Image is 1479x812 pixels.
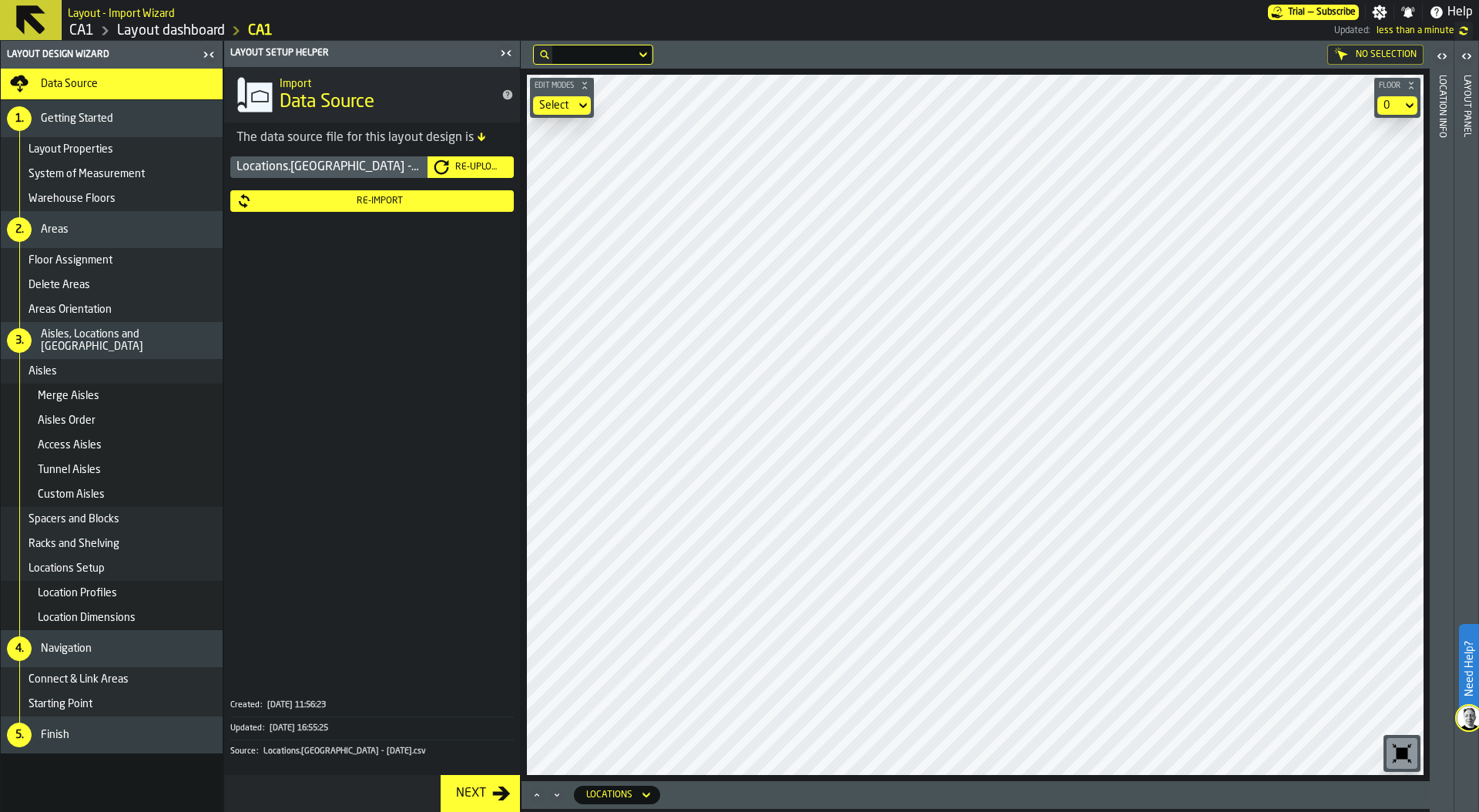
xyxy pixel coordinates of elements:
span: : [257,747,258,757]
h2: Sub Title [68,5,175,20]
span: : [263,723,264,733]
label: button-toggle-Open [1456,44,1477,72]
span: Tunnel Aisles [38,464,101,476]
li: menu Locations Setup [1,556,223,581]
div: Menu Subscription [1268,5,1359,20]
li: menu Aisles Order [1,408,223,433]
span: Trial [1288,7,1305,18]
span: Starting Point [29,698,92,710]
span: Warehouse Floors [29,193,116,205]
span: : [260,700,262,710]
label: button-toggle-undefined [1454,22,1473,40]
span: Layout Properties [29,143,113,156]
span: Merge Aisles [38,390,99,402]
button: Updated:[DATE] 16:55:25 [230,717,514,740]
span: Edit Modes [532,82,577,90]
span: — [1308,7,1313,18]
div: button-toolbar-undefined [1383,735,1420,772]
span: Spacers and Blocks [29,513,119,525]
a: link-to-/wh/i/76e2a128-1b54-4d66-80d4-05ae4c277723/designer [117,22,225,39]
button: button-Next [441,775,520,812]
li: menu Racks and Shelving [1,532,223,556]
span: 22/09/2025, 19:01:44 [1377,25,1454,36]
header: Layout panel [1454,41,1478,812]
li: menu Getting Started [1,100,223,137]
span: [DATE] 16:55:25 [270,723,328,733]
div: KeyValueItem-Source [230,740,514,763]
div: The data source file for this layout design is [236,129,508,147]
div: 2. [7,217,32,242]
span: Finish [41,729,69,741]
span: Location Dimensions [38,612,136,624]
li: menu Navigation [1,630,223,667]
div: KeyValueItem-Created [230,694,514,716]
span: [DATE] 11:56:23 [267,700,326,710]
span: System of Measurement [29,168,145,180]
header: Location Info [1430,41,1454,812]
header: Layout Design Wizard [1,41,223,69]
div: DropdownMenuValue-locations [574,786,660,804]
label: Need Help? [1461,626,1477,712]
svg: Reset zoom and position [1390,741,1414,766]
div: Re-Upload [449,162,508,173]
button: button- [1374,78,1420,93]
label: button-toggle-Settings [1366,5,1393,20]
button: button-Re-Import [230,190,514,212]
nav: Breadcrumb [68,22,701,40]
a: link-to-/wh/i/76e2a128-1b54-4d66-80d4-05ae4c277723/pricing/ [1268,5,1359,20]
div: 3. [7,328,32,353]
span: Aisles [29,365,57,377]
span: Locations.[GEOGRAPHIC_DATA] - [DATE].csv [263,747,426,757]
label: button-toggle-Notifications [1394,5,1422,20]
span: Aisles Order [38,414,96,427]
div: Source [230,747,262,757]
header: Layout Setup Helper [224,41,520,67]
button: Source:Locations.[GEOGRAPHIC_DATA] - [DATE].csv [230,740,514,763]
li: menu Finish [1,716,223,753]
label: button-toggle-Close me [198,45,220,64]
button: Minimize [548,787,566,803]
div: Next [450,784,492,803]
div: Layout panel [1461,72,1472,808]
div: Re-Import [252,196,508,206]
div: DropdownMenuValue-default-floor [1383,99,1396,112]
li: menu Merge Aisles [1,384,223,408]
li: menu Delete Areas [1,273,223,297]
h2: Sub Title [280,75,489,90]
div: DropdownMenuValue-none [539,99,569,112]
a: link-to-/wh/i/76e2a128-1b54-4d66-80d4-05ae4c277723/import/layout/c4e66947-66ed-43bc-86b0-6ac3cfb6... [248,22,273,39]
button: Maximize [528,787,546,803]
li: menu Starting Point [1,692,223,716]
label: button-toggle-Help [1423,3,1479,22]
label: button-toggle-Close me [495,44,517,62]
li: menu Connect & Link Areas [1,667,223,692]
div: hide filter [540,50,549,59]
span: Areas [41,223,69,236]
span: Subscribe [1316,7,1356,18]
a: link-to-/wh/i/76e2a128-1b54-4d66-80d4-05ae4c277723 [69,22,94,39]
span: Custom Aisles [38,488,105,501]
div: title-Data Source [224,67,520,122]
li: menu Aisles [1,359,223,384]
div: Updated [230,723,268,733]
div: Layout Design Wizard [4,49,198,60]
li: menu Areas [1,211,223,248]
span: Floor [1376,82,1404,90]
span: Updated: [1334,25,1370,36]
li: menu Location Profiles [1,581,223,606]
span: Areas Orientation [29,304,112,316]
span: Location Profiles [38,587,117,599]
div: DropdownMenuValue-default-floor [1377,96,1417,115]
span: Aisles, Locations and [GEOGRAPHIC_DATA] [41,328,216,353]
span: Delete Areas [29,279,90,291]
span: Racks and Shelving [29,538,119,550]
li: menu Access Aisles [1,433,223,458]
li: menu Custom Aisles [1,482,223,507]
span: Navigation [41,643,92,655]
li: menu Floor Assignment [1,248,223,273]
div: DropdownMenuValue-none [533,96,591,115]
li: menu Areas Orientation [1,297,223,322]
li: menu Spacers and Blocks [1,507,223,532]
span: Data Source [280,90,374,115]
div: Locations.CA1 - 08.26.25.csv [230,156,428,178]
